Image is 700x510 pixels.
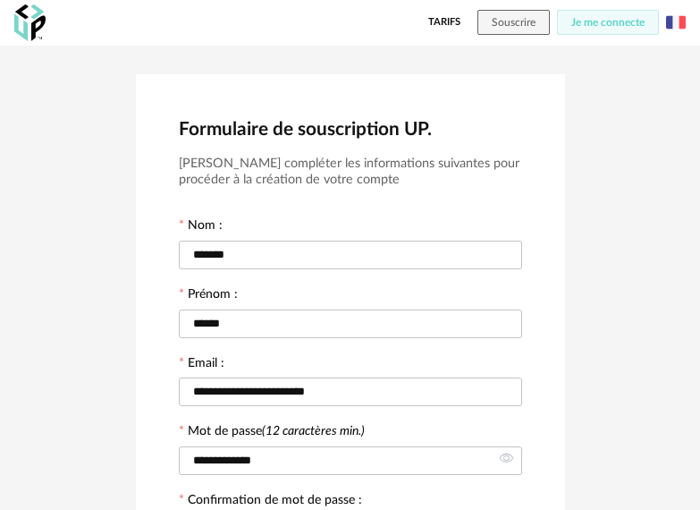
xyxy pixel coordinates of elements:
a: Tarifs [428,10,460,35]
label: Nom : [179,219,223,235]
label: Prénom : [179,288,238,304]
span: Je me connecte [571,17,645,28]
label: Confirmation de mot de passe : [179,494,362,510]
label: Mot de passe [188,425,365,438]
i: (12 caractères min.) [262,425,365,438]
label: Email : [179,357,224,373]
h2: Formulaire de souscription UP. [179,117,522,141]
button: Je me connecte [557,10,659,35]
span: Souscrire [492,17,536,28]
img: fr [666,13,686,32]
button: Souscrire [477,10,550,35]
h3: [PERSON_NAME] compléter les informations suivantes pour procéder à la création de votre compte [179,156,522,189]
img: OXP [14,4,46,41]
